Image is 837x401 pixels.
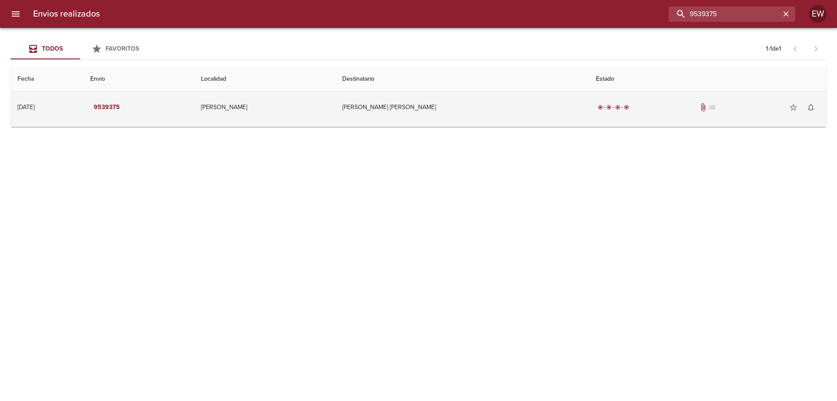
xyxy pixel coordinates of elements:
div: Abrir información de usuario [809,5,827,23]
div: Tabs Envios [10,38,150,59]
td: [PERSON_NAME] [194,92,335,123]
td: [PERSON_NAME] [PERSON_NAME] [335,92,589,123]
span: Pagina siguiente [806,38,827,59]
button: Agregar a favoritos [785,99,802,116]
div: Entregado [596,103,631,112]
th: Fecha [10,67,83,92]
span: radio_button_checked [598,105,603,110]
h6: Envios realizados [33,7,100,21]
em: 9539375 [94,102,120,113]
input: buscar [669,7,780,22]
span: Favoritos [105,45,139,52]
span: radio_button_checked [624,105,629,110]
span: No tiene pedido asociado [708,103,716,112]
table: Tabla de envíos del cliente [10,67,827,127]
p: 1 - 1 de 1 [766,45,781,53]
th: Destinatario [335,67,589,92]
th: Estado [589,67,827,92]
button: 9539375 [90,99,123,116]
span: Todos [42,45,63,52]
button: Activar notificaciones [802,99,820,116]
span: Tiene documentos adjuntos [699,103,708,112]
span: radio_button_checked [615,105,620,110]
button: menu [5,3,26,24]
span: notifications_none [806,103,815,112]
th: Localidad [194,67,335,92]
div: EW [809,5,827,23]
div: [DATE] [17,103,34,111]
span: Pagina anterior [785,44,806,53]
span: star_border [789,103,798,112]
th: Envio [83,67,194,92]
span: radio_button_checked [606,105,612,110]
